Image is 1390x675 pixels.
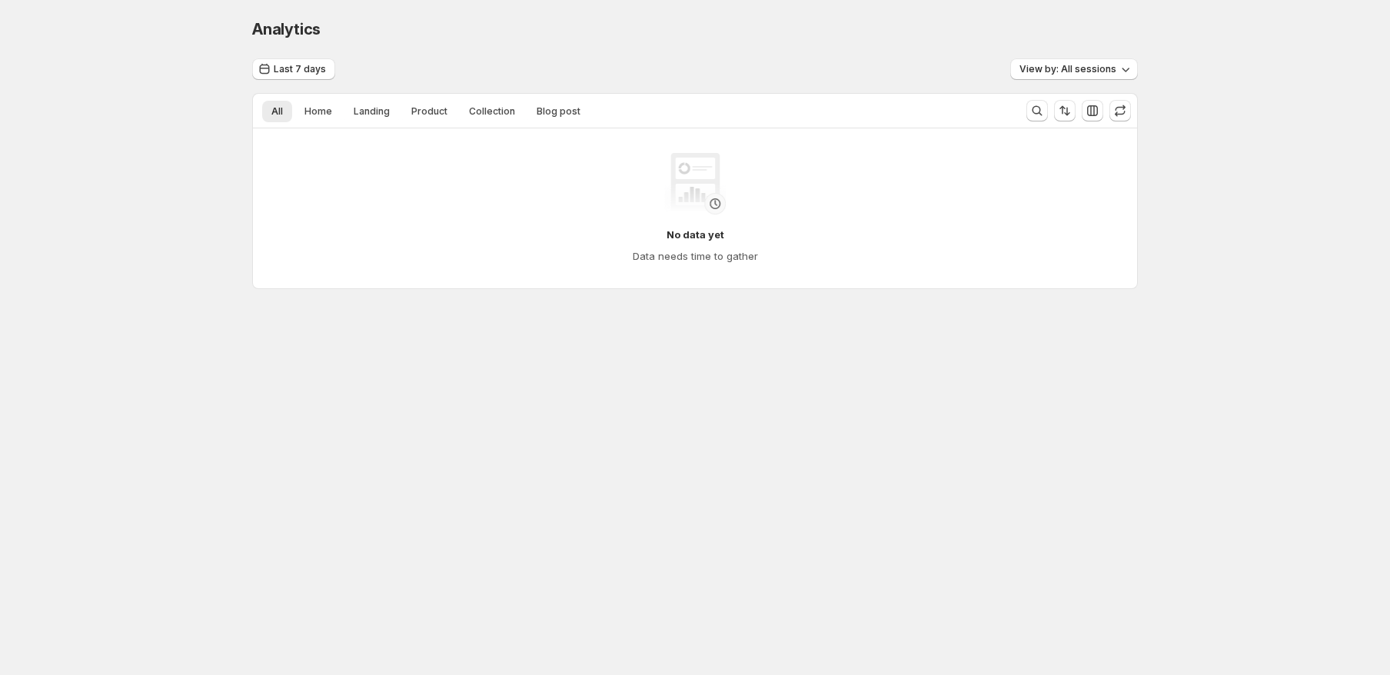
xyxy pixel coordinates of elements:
[1010,58,1138,80] button: View by: All sessions
[667,227,724,242] h4: No data yet
[252,58,335,80] button: Last 7 days
[274,63,326,75] span: Last 7 days
[1019,63,1116,75] span: View by: All sessions
[411,105,447,118] span: Product
[354,105,390,118] span: Landing
[1026,100,1048,121] button: Search and filter results
[252,20,321,38] span: Analytics
[271,105,283,118] span: All
[664,153,726,214] img: No data yet
[537,105,580,118] span: Blog post
[469,105,515,118] span: Collection
[1054,100,1076,121] button: Sort the results
[304,105,332,118] span: Home
[633,248,758,264] h4: Data needs time to gather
